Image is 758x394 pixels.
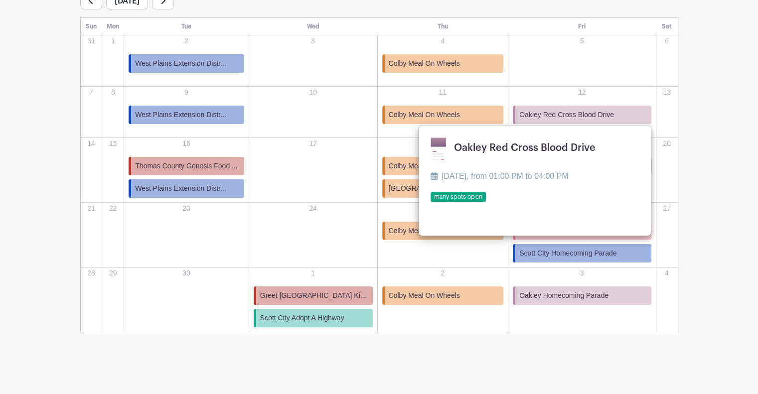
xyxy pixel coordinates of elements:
span: Scott City Homecoming Parade [519,248,616,259]
th: Wed [249,18,377,35]
p: 25 [378,203,508,214]
p: 17 [250,138,377,149]
p: 4 [657,268,677,278]
span: Scott City Adopt A Highway [260,313,344,323]
p: 12 [509,87,655,98]
a: Thomas County Genesis Food ... [129,157,244,175]
p: 30 [125,268,248,278]
span: Colby Meal On Wheels [389,58,460,69]
th: Mon [102,18,124,35]
p: 13 [657,87,677,98]
p: 18 [378,138,508,149]
p: 29 [103,268,123,278]
a: West Plains Extension Distr... [129,106,244,124]
p: 7 [81,87,102,98]
span: West Plains Extension Distr... [135,110,226,120]
p: 6 [657,36,677,46]
span: Greet [GEOGRAPHIC_DATA] Ki... [260,290,366,301]
p: 5 [509,36,655,46]
p: 1 [103,36,123,46]
p: 20 [657,138,677,149]
span: Colby Meal On Wheels [389,110,460,120]
th: Tue [124,18,249,35]
p: 24 [250,203,377,214]
a: Colby Meal On Wheels [382,222,504,240]
p: 2 [378,268,508,278]
a: Colby Meal On Wheels [382,54,504,73]
a: [GEOGRAPHIC_DATA] Volleybal... [382,179,504,198]
a: West Plains Extension Distr... [129,54,244,73]
p: 9 [125,87,248,98]
a: Colby Meal On Wheels [382,286,504,305]
p: 22 [103,203,123,214]
p: 14 [81,138,102,149]
a: Greet [GEOGRAPHIC_DATA] Ki... [254,286,373,305]
a: Scott City Adopt A Highway [254,309,373,327]
p: 21 [81,203,102,214]
span: Oakley Red Cross Blood Drive [519,110,614,120]
p: 31 [81,36,102,46]
p: 3 [509,268,655,278]
p: 23 [125,203,248,214]
th: Sat [656,18,678,35]
a: Colby Meal On Wheels [382,157,504,175]
span: West Plains Extension Distr... [135,183,226,194]
p: 2 [125,36,248,46]
p: 10 [250,87,377,98]
p: 15 [103,138,123,149]
span: Thomas County Genesis Food ... [135,161,237,171]
p: 3 [250,36,377,46]
th: Fri [508,18,656,35]
span: West Plains Extension Distr... [135,58,226,69]
a: Colby Meal On Wheels [382,106,504,124]
th: Thu [377,18,508,35]
a: Oakley Homecoming Parade [513,286,651,305]
p: 16 [125,138,248,149]
p: 11 [378,87,508,98]
span: Colby Meal On Wheels [389,161,460,171]
p: 4 [378,36,508,46]
p: 27 [657,203,677,214]
p: 8 [103,87,123,98]
span: Colby Meal On Wheels [389,226,460,236]
p: 28 [81,268,102,278]
span: [GEOGRAPHIC_DATA] Volleybal... [389,183,497,194]
span: Oakley Homecoming Parade [519,290,608,301]
a: Scott City Homecoming Parade [513,244,651,263]
a: West Plains Extension Distr... [129,179,244,198]
span: Colby Meal On Wheels [389,290,460,301]
p: 1 [250,268,377,278]
a: Oakley Red Cross Blood Drive [513,106,651,124]
th: Sun [80,18,102,35]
